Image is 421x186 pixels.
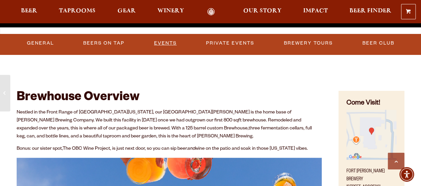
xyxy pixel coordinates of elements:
h2: Brewhouse Overview [17,91,322,105]
a: Beers on Tap [81,36,127,51]
a: The OBC Wine Project [63,146,110,152]
a: Brewery Tours [281,36,335,51]
span: Beer Finder [349,8,391,14]
span: Winery [157,8,184,14]
a: Our Story [239,8,286,16]
p: Bonus: our sister spot, , is just next door, so you can sip beer wine on the patio and soak in th... [17,145,322,153]
p: Nestled in the Front Range of [GEOGRAPHIC_DATA][US_STATE], our [GEOGRAPHIC_DATA][PERSON_NAME] is ... [17,109,322,141]
a: Events [151,36,179,51]
a: Beer Finder [345,8,396,16]
a: General [24,36,57,51]
a: Beer Club [359,36,397,51]
span: Impact [303,8,328,14]
a: Taprooms [55,8,100,16]
span: Our Story [243,8,282,14]
span: Taprooms [59,8,96,14]
img: Small thumbnail of location on map [346,110,396,160]
a: Find on Google Maps (opens in a new window) [346,156,396,162]
em: and [187,146,195,152]
div: Accessibility Menu [399,167,414,182]
a: Odell Home [199,8,224,16]
span: three fermentation cellars, full keg, can, and bottle lines, and a beautiful taproom and beer gar... [17,126,312,139]
a: Private Events [203,36,257,51]
a: Gear [113,8,140,16]
a: Winery [153,8,188,16]
span: Gear [117,8,136,14]
a: Impact [299,8,332,16]
a: Beer [17,8,42,16]
h4: Come Visit! [346,99,396,108]
a: Scroll to top [388,153,404,169]
span: Beer [21,8,37,14]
